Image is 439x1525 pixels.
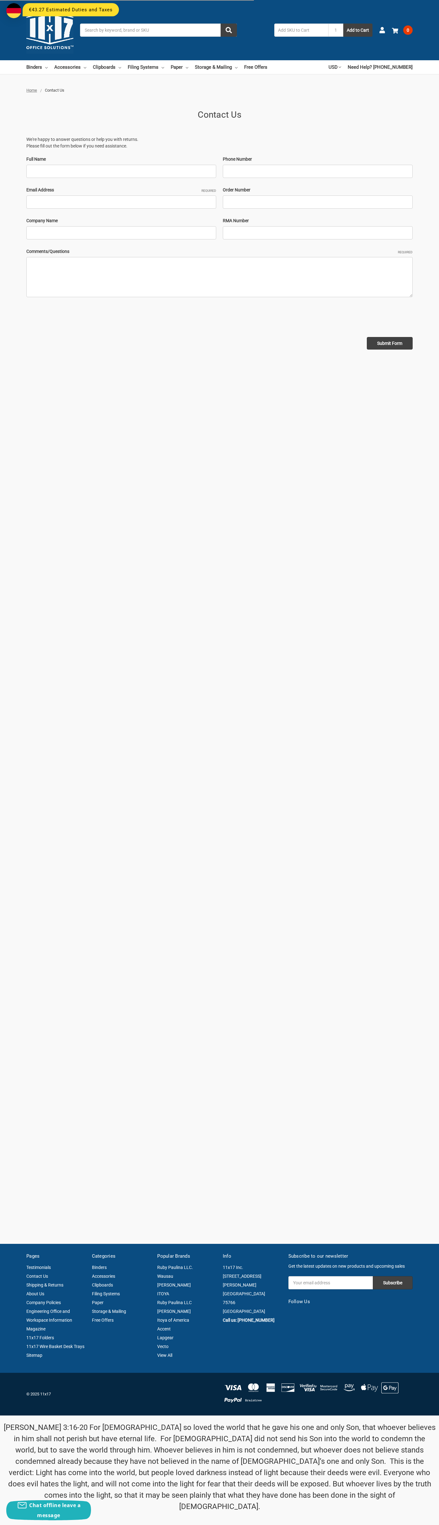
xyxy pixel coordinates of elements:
a: 11x17 Wire Basket Desk Trays [26,1344,84,1349]
span: 0 [403,25,413,35]
label: Phone Number [223,156,413,163]
h5: Follow Us [288,1298,413,1305]
small: Required [398,250,413,254]
a: Sitemap [26,1353,42,1358]
button: Chat offline leave a message [6,1500,91,1520]
h5: Pages [26,1253,85,1260]
a: Company Policies [26,1300,61,1305]
a: Testimonials [26,1265,51,1270]
p: We're happy to answer questions or help you with returns. Please fill out the form below if you n... [26,136,413,149]
a: Shipping & Returns [26,1282,63,1287]
a: 11x17 Folders [26,1335,54,1340]
a: View All [157,1353,172,1358]
span: Chat offline leave a message [29,1502,81,1519]
label: Email Address [26,187,216,193]
a: Clipboards [93,60,121,74]
a: Free Offers [92,1318,114,1323]
p: © 2025 11x17 [26,1391,216,1397]
a: Engineering Office and Workspace Information Magazine [26,1309,72,1331]
h5: Popular Brands [157,1253,216,1260]
a: Ruby Paulina LLC [157,1300,192,1305]
input: Your email address [288,1276,373,1289]
a: [PERSON_NAME] [157,1282,191,1287]
a: Storage & Mailing [195,60,238,74]
a: Free Offers [244,60,267,74]
a: Accessories [54,60,86,74]
a: Filing Systems [128,60,164,74]
a: Wausau [157,1274,173,1279]
h5: Categories [92,1253,151,1260]
a: Lapgear [157,1335,174,1340]
a: Home [26,88,37,93]
a: Clipboards [92,1282,113,1287]
a: [PERSON_NAME] [157,1309,191,1314]
a: Itoya of America [157,1318,189,1323]
h5: Subscribe to our newsletter [288,1253,413,1260]
a: Paper [92,1300,104,1305]
a: Ruby Paulina LLC. [157,1265,193,1270]
a: Filing Systems [92,1291,120,1296]
a: About Us [26,1291,44,1296]
a: Storage & Mailing [92,1309,126,1314]
input: Subscribe [373,1276,413,1289]
div: €43.27 Estimated Duties and Taxes [23,3,119,16]
a: Accessories [92,1274,115,1279]
label: Comments/Questions [26,248,413,255]
address: 11x17 Inc. [STREET_ADDRESS][PERSON_NAME] [GEOGRAPHIC_DATA] 75766 [GEOGRAPHIC_DATA] [223,1263,282,1316]
h5: Info [223,1253,282,1260]
a: Accent [157,1326,171,1331]
label: Company Name [26,217,216,224]
iframe: reCAPTCHA [26,306,122,330]
input: Search by keyword, brand or SKU [80,24,237,37]
a: ITOYA [157,1291,169,1296]
a: Binders [26,60,48,74]
img: duty and tax information for Germany [6,3,21,18]
label: Order Number [223,187,413,193]
a: USD [329,60,341,74]
p: [PERSON_NAME] 3:16-20 For [DEMOGRAPHIC_DATA] so loved the world that he gave his one and only Son... [3,1422,436,1512]
label: Full Name [26,156,216,163]
input: Add SKU to Cart [274,24,328,37]
button: Add to Cart [343,24,372,37]
a: Contact Us [26,1274,48,1279]
small: Required [201,188,216,193]
a: Need Help? [PHONE_NUMBER] [348,60,413,74]
a: Call us: [PHONE_NUMBER] [223,1318,275,1323]
h1: Contact Us [26,108,413,121]
a: Binders [92,1265,107,1270]
a: Vecto [157,1344,169,1349]
span: Contact Us [45,88,64,93]
a: 0 [392,22,413,38]
img: 11x17.com [26,7,73,54]
input: Submit Form [367,337,413,350]
a: Paper [171,60,188,74]
p: Get the latest updates on new products and upcoming sales [288,1263,413,1270]
label: RMA Number [223,217,413,224]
